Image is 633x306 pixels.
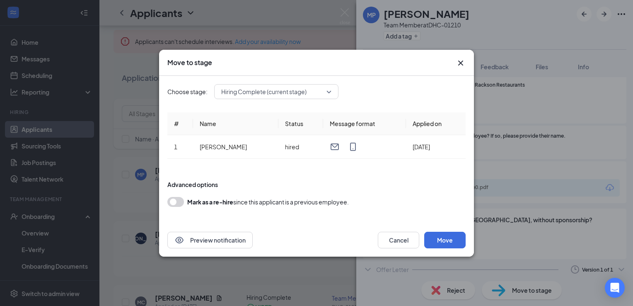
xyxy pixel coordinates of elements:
[174,235,184,245] svg: Eye
[348,142,358,152] svg: MobileSms
[330,142,340,152] svg: Email
[406,135,466,159] td: [DATE]
[323,112,406,135] th: Message format
[167,112,193,135] th: #
[424,232,466,248] button: Move
[187,197,349,207] div: since this applicant is a previous employee.
[174,143,177,151] span: 1
[605,278,625,298] div: Open Intercom Messenger
[456,58,466,68] svg: Cross
[167,180,466,189] div: Advanced options
[167,232,253,248] button: EyePreview notification
[187,198,233,206] b: Mark as a re-hire
[406,112,466,135] th: Applied on
[221,85,307,98] span: Hiring Complete (current stage)
[278,135,323,159] td: hired
[167,87,208,96] span: Choose stage:
[167,58,212,67] h3: Move to stage
[378,232,419,248] button: Cancel
[193,135,278,159] td: [PERSON_NAME]
[193,112,278,135] th: Name
[456,58,466,68] button: Close
[278,112,323,135] th: Status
